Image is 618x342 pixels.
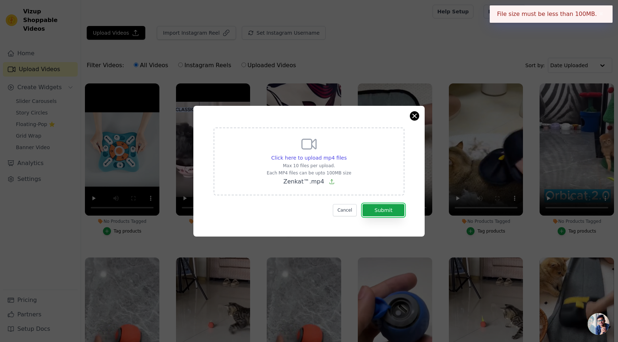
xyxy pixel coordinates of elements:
span: Click here to upload mp4 files [271,155,347,161]
span: Zenkat™.mp4 [283,178,324,185]
button: Close [597,10,605,18]
button: Cancel [333,204,357,216]
p: Each MP4 files can be upto 100MB size [267,170,351,176]
button: Submit [362,204,404,216]
p: Max 10 files per upload. [267,163,351,169]
div: File size must be less than 100MB. [490,5,613,23]
a: Ouvrir le chat [588,313,609,335]
button: Close modal [410,112,419,120]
